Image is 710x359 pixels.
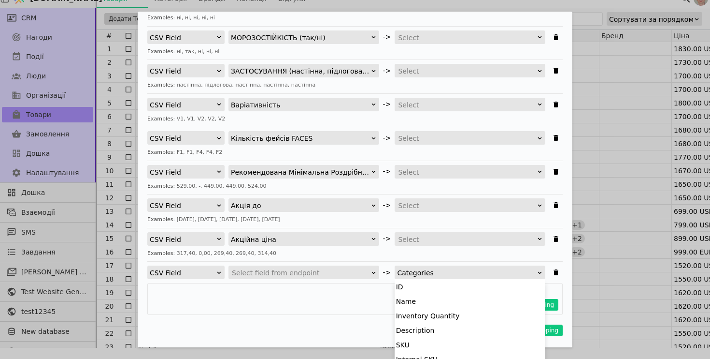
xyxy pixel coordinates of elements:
[147,82,175,88] span: Examples:
[383,32,391,42] span: ->
[147,149,563,157] div: F1, F1, F4, F4, F2
[383,234,391,244] span: ->
[231,132,370,145] div: Кількість фейсів FACES
[150,266,216,280] div: CSV Field
[150,199,216,212] div: CSV Field
[395,308,545,323] div: Inventory Quantity
[395,337,545,352] div: SKU
[147,250,175,256] span: Examples:
[147,149,175,155] span: Examples:
[383,99,391,109] span: ->
[147,14,563,22] div: ні, ні, ні, ні, ні
[398,132,536,145] div: Select
[150,64,216,78] div: CSV Field
[395,279,545,294] div: ID
[147,15,175,21] span: Examples:
[232,266,369,280] div: Select field from endpoint
[147,81,563,90] div: настінна, підлогова, настінна, настінна, настінна
[147,115,563,123] div: V1, V1, V2, V2, V2
[383,133,391,143] span: ->
[383,166,391,177] span: ->
[398,31,536,45] div: Select
[383,200,391,210] span: ->
[138,12,572,347] div: Імпортувати Товари
[231,199,370,212] div: Акція до
[147,116,175,122] span: Examples:
[231,31,370,45] div: МОРОЗОСТІЙКІСТЬ (так/ні)
[398,199,536,212] div: Select
[147,250,563,258] div: 317,40, 0,00, 269,40, 269,40, 314,40
[231,233,370,246] div: Акційна ціна
[150,132,216,145] div: CSV Field
[231,98,370,112] div: Варіативність
[147,183,175,189] span: Examples:
[150,165,216,179] div: CSV Field
[147,48,175,55] span: Examples:
[383,268,391,278] span: ->
[147,216,175,223] span: Examples:
[398,64,536,78] div: Select
[150,31,216,45] div: CSV Field
[150,233,216,246] div: CSV Field
[231,64,370,78] div: ЗАСТОСУВАННЯ (настінна, підлогова, універсальна)
[383,66,391,76] span: ->
[150,98,216,112] div: CSV Field
[147,48,563,56] div: ні, так, ні, ні, ні
[398,233,536,246] div: Select
[395,294,545,308] div: Name
[395,323,545,337] div: Description
[398,165,536,179] div: Select
[398,98,536,112] div: Select
[147,216,563,224] div: [DATE], [DATE], [DATE], [DATE], [DATE]
[231,165,370,179] div: Рекомендована Мінімальна Роздрібна Ціна, грн. з ПДВ
[397,266,537,280] div: Categories
[147,182,563,191] div: 529,00, -, 449,00, 449,00, 524,00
